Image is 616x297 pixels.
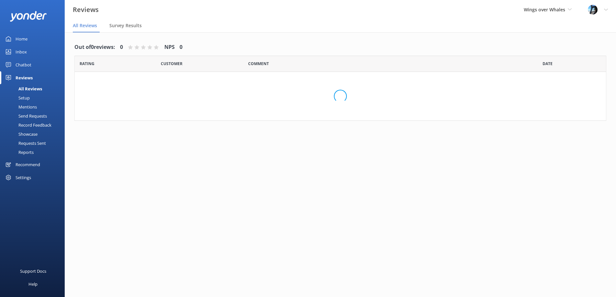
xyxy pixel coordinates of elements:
[588,5,598,15] img: 145-1635463833.jpg
[4,148,65,157] a: Reports
[164,43,175,51] h4: NPS
[16,171,31,184] div: Settings
[16,45,27,58] div: Inbox
[524,6,565,13] span: Wings over Whales
[4,93,65,102] a: Setup
[120,43,123,51] h4: 0
[4,120,65,130] a: Record Feedback
[161,61,182,67] span: Date
[28,278,38,291] div: Help
[16,58,31,71] div: Chatbot
[543,61,553,67] span: Date
[4,93,30,102] div: Setup
[248,61,269,67] span: Question
[4,111,65,120] a: Send Requests
[80,61,94,67] span: Date
[4,139,46,148] div: Requests Sent
[4,84,65,93] a: All Reviews
[16,158,40,171] div: Recommend
[109,22,142,29] span: Survey Results
[4,84,42,93] div: All Reviews
[4,102,65,111] a: Mentions
[4,139,65,148] a: Requests Sent
[16,32,27,45] div: Home
[20,265,46,278] div: Support Docs
[4,120,51,130] div: Record Feedback
[74,43,115,51] h4: Out of 0 reviews:
[4,148,34,157] div: Reports
[4,130,65,139] a: Showcase
[180,43,182,51] h4: 0
[16,71,33,84] div: Reviews
[4,130,38,139] div: Showcase
[4,102,37,111] div: Mentions
[10,11,47,22] img: yonder-white-logo.png
[73,5,99,15] h3: Reviews
[4,111,47,120] div: Send Requests
[73,22,97,29] span: All Reviews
